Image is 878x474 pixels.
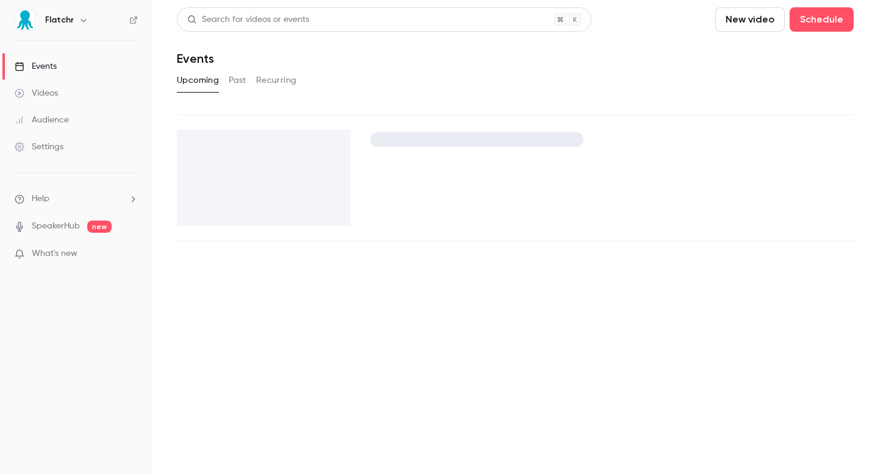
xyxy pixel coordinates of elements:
div: Settings [15,141,63,153]
div: Videos [15,87,58,99]
button: Upcoming [177,71,219,90]
h6: Flatchr [45,14,74,26]
div: Events [15,60,57,73]
span: What's new [32,247,77,260]
h1: Events [177,51,214,66]
button: Past [229,71,246,90]
button: Recurring [256,71,297,90]
div: Audience [15,114,69,126]
a: SpeakerHub [32,220,80,233]
button: Schedule [790,7,854,32]
li: help-dropdown-opener [15,193,138,205]
img: Flatchr [15,10,35,30]
button: New video [715,7,785,32]
span: Help [32,193,49,205]
span: new [87,221,112,233]
div: Search for videos or events [187,13,309,26]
